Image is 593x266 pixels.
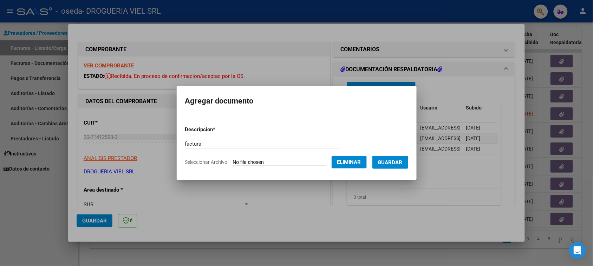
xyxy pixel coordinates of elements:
[185,126,252,134] p: Descripcion
[569,242,586,259] div: Open Intercom Messenger
[185,159,228,165] span: Seleccionar Archivo
[337,159,361,165] span: Eliminar
[185,94,408,108] h2: Agregar documento
[332,156,367,168] button: Eliminar
[372,156,408,169] button: Guardar
[378,159,403,166] span: Guardar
